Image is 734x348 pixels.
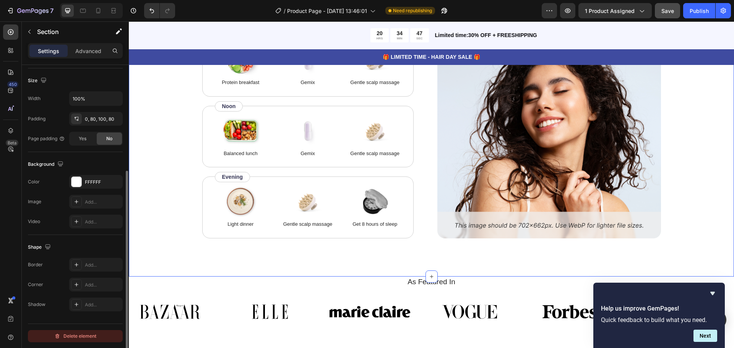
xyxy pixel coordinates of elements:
p: Gentle scalp massage [148,199,210,207]
img: gempages_432750572815254551-86492abc-13d3-4402-980f-6b51aa8820c4.svg [400,275,481,305]
p: Evening [93,152,114,160]
div: Publish [690,7,709,15]
span: 1 product assigned [585,7,635,15]
img: gempages_432750572815254551-7366c9b0-a301-4e0c-a0d2-117ba735d05f.png [160,165,198,195]
div: Shape [28,242,52,253]
button: Hide survey [708,289,717,298]
img: gempages_432750572815254551-2cbeeed6-194d-4cc9-b8f0-0be8b4f7b274.svg [0,275,82,305]
span: Save [661,8,674,14]
img: gempages_432750572815254551-083b035b-96cb-4ef3-9d6d-b69e44f4aeea.png [93,94,131,125]
p: Quick feedback to build what you need. [601,316,717,324]
img: gempages_432750572815254551-61d73f66-d23b-4e5f-96d1-efe04673c1ef.png [309,4,532,217]
img: gempages_432750572815254551-7366c9b0-a301-4e0c-a0d2-117ba735d05f.png [227,94,265,125]
div: Undo/Redo [144,3,175,18]
p: Gentle scalp massage [215,57,278,65]
span: Product Page - [DATE] 13:46:01 [287,7,367,15]
div: Width [28,95,41,102]
div: Shadow [28,301,45,308]
img: gempages_432750572815254551-4e3559be-fbfe-4d35-86c8-eef45ac852d3.svg [100,275,182,305]
p: Settings [38,47,59,55]
div: Size [28,76,48,86]
div: Corner [28,281,43,288]
img: gempages_432750572815254551-a62c7382-44b5-4b8a-b2af-4bef057d11ea.svg [200,275,282,305]
h2: As Featured In [6,255,599,266]
button: Publish [683,3,715,18]
div: 450 [7,81,18,87]
span: / [284,7,286,15]
div: Background [28,159,65,170]
p: Gentle scalp massage [215,128,278,136]
img: gempages_432750572815254551-51d9035e-2791-420b-9d71-54960938e820.png [93,165,131,195]
img: gempages_432750572815254551-bfb22938-6917-4f86-adb2-9cd936abaeb2.png [160,94,198,125]
div: FFFFFF [85,179,121,186]
span: Yes [79,135,86,142]
div: Page padding [28,135,65,142]
img: gempages_432750572815254551-7db7d4c1-a4eb-4d04-afd4-23a978d3b6fe.svg [500,275,581,305]
p: 7 [50,6,54,15]
iframe: To enrich screen reader interactions, please activate Accessibility in Grammarly extension settings [129,21,734,348]
h2: Help us improve GemPages! [601,304,717,313]
p: Light dinner [81,199,143,207]
p: Get 8 hours of sleep [215,199,278,207]
div: 0, 80, 100, 80 [85,116,121,123]
span: Need republishing [393,7,432,14]
div: Add... [85,301,121,308]
input: Auto [70,92,122,105]
div: Color [28,178,40,185]
p: Section [37,27,100,36]
button: 7 [3,3,57,18]
div: Delete element [54,332,96,341]
p: Gemix [148,57,210,65]
div: Help us improve GemPages! [601,289,717,342]
button: 1 product assigned [578,3,652,18]
span: No [106,135,112,142]
div: Add... [85,219,121,225]
p: Noon [93,81,107,89]
button: Next question [693,330,717,342]
div: Add... [85,199,121,206]
button: Save [655,3,680,18]
div: Border [28,261,43,268]
div: Video [28,218,40,225]
div: Image [28,198,41,205]
div: Add... [85,262,121,269]
img: gempages_432750572815254551-450f2634-a245-4be0-b322-741cd7897b06.svg [300,275,382,305]
p: Gemix [148,128,210,136]
div: Beta [6,140,18,146]
div: Padding [28,115,45,122]
button: Delete element [28,330,123,342]
p: Advanced [75,47,101,55]
div: Add... [85,282,121,288]
p: Balanced lunch [81,128,143,136]
img: gempages_432750572815254551-dd57a29b-bb95-49fb-840b-0ae8d6eb9744.png [227,165,265,195]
